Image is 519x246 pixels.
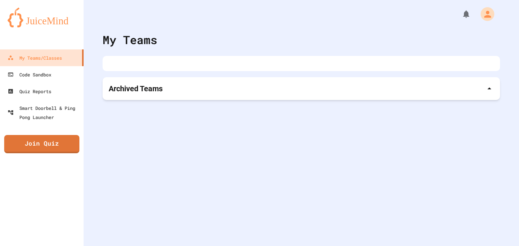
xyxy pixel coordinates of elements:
[448,8,473,21] div: My Notifications
[8,103,81,122] div: Smart Doorbell & Ping Pong Launcher
[8,8,76,27] img: logo-orange.svg
[4,135,79,153] a: Join Quiz
[8,87,51,96] div: Quiz Reports
[109,83,163,94] p: Archived Teams
[8,70,51,79] div: Code Sandbox
[8,53,62,62] div: My Teams/Classes
[103,31,157,48] div: My Teams
[473,5,496,23] div: My Account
